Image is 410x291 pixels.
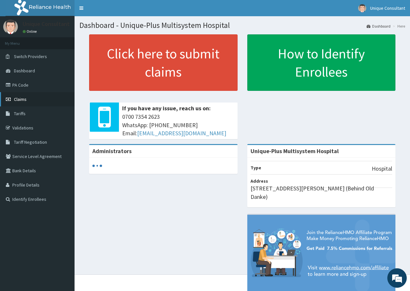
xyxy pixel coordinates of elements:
svg: audio-loading [92,161,102,171]
p: Unique Consultant [23,21,70,27]
span: Unique Consultant [370,5,405,11]
span: Tariffs [14,111,26,116]
b: Address [251,178,268,184]
a: Click here to submit claims [89,34,238,91]
p: Hospital [372,164,392,173]
img: User Image [3,19,18,34]
a: Online [23,29,38,34]
a: How to Identify Enrollees [247,34,396,91]
b: Type [251,165,261,171]
h1: Dashboard - Unique-Plus Multisystem Hospital [79,21,405,30]
img: User Image [358,4,366,12]
span: Claims [14,96,27,102]
strong: Unique-Plus Multisystem Hospital [251,147,339,155]
b: Administrators [92,147,132,155]
span: Tariff Negotiation [14,139,47,145]
li: Here [391,23,405,29]
p: [STREET_ADDRESS][PERSON_NAME] (Behind Old Danke) [251,184,392,201]
span: Switch Providers [14,54,47,59]
a: Dashboard [367,23,391,29]
b: If you have any issue, reach us on: [122,104,211,112]
span: Dashboard [14,68,35,74]
span: 0700 7354 2623 WhatsApp: [PHONE_NUMBER] Email: [122,113,234,138]
a: [EMAIL_ADDRESS][DOMAIN_NAME] [137,129,226,137]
